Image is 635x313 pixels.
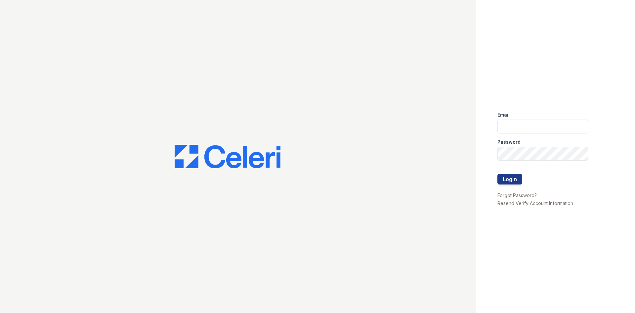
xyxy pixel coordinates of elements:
[497,112,510,118] label: Email
[497,174,522,184] button: Login
[497,200,573,206] a: Resend Verify Account Information
[497,192,537,198] a: Forgot Password?
[497,139,521,145] label: Password
[175,145,280,169] img: CE_Logo_Blue-a8612792a0a2168367f1c8372b55b34899dd931a85d93a1a3d3e32e68fde9ad4.png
